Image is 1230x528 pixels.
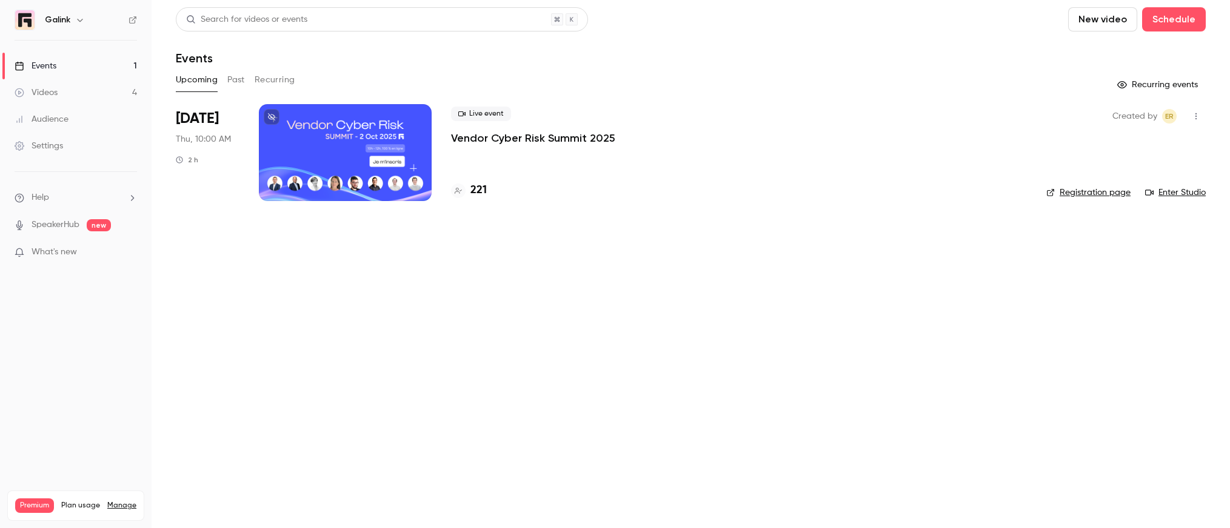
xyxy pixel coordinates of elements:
[176,133,231,145] span: Thu, 10:00 AM
[1165,109,1174,124] span: ER
[186,13,307,26] div: Search for videos or events
[107,501,136,510] a: Manage
[15,87,58,99] div: Videos
[470,182,487,199] h4: 221
[1142,7,1206,31] button: Schedule
[1112,75,1206,94] button: Recurring events
[1046,186,1131,199] a: Registration page
[32,191,49,204] span: Help
[176,51,213,65] h1: Events
[227,70,245,90] button: Past
[451,107,511,121] span: Live event
[451,182,487,199] a: 221
[176,104,239,201] div: Oct 2 Thu, 10:00 AM (Europe/Paris)
[15,10,35,30] img: Galink
[1112,109,1157,124] span: Created by
[32,246,77,259] span: What's new
[1068,7,1137,31] button: New video
[1145,186,1206,199] a: Enter Studio
[87,219,111,231] span: new
[176,155,198,165] div: 2 h
[15,140,63,152] div: Settings
[45,14,70,26] h6: Galink
[176,109,219,128] span: [DATE]
[255,70,295,90] button: Recurring
[15,113,69,125] div: Audience
[451,131,615,145] a: Vendor Cyber Risk Summit 2025
[176,70,218,90] button: Upcoming
[1162,109,1177,124] span: Etienne Retout
[15,60,56,72] div: Events
[15,498,54,513] span: Premium
[61,501,100,510] span: Plan usage
[32,219,79,231] a: SpeakerHub
[15,191,137,204] li: help-dropdown-opener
